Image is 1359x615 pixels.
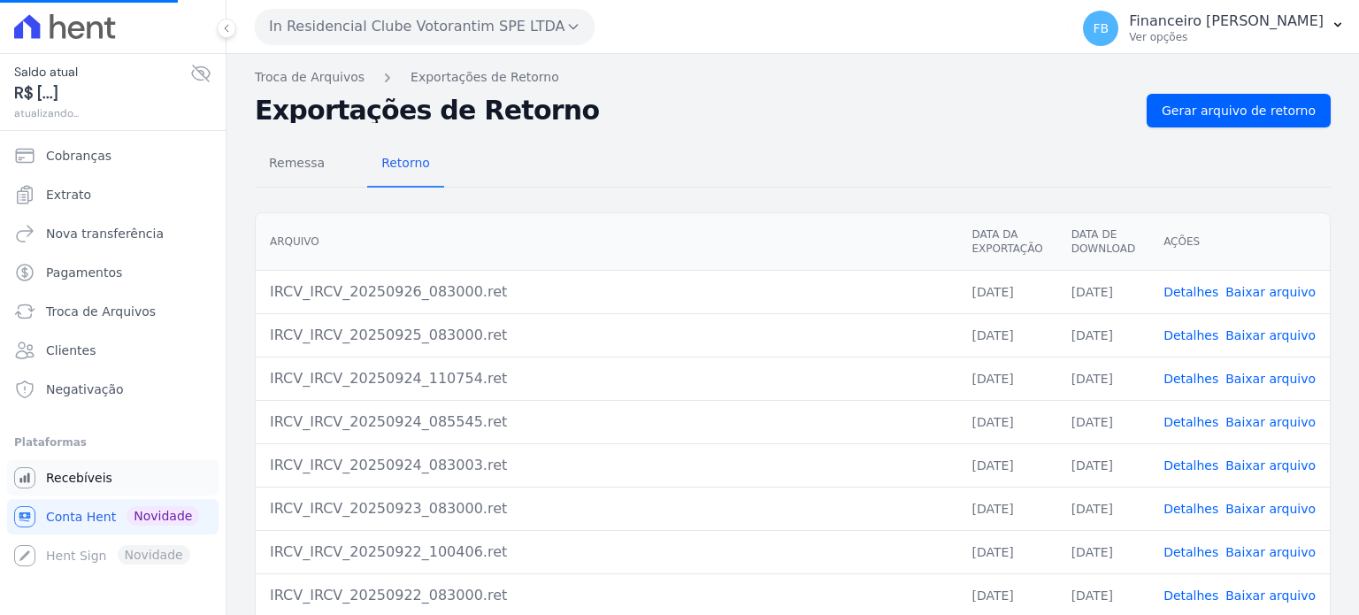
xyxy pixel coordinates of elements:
[14,81,190,105] span: R$ [...]
[1129,30,1324,44] p: Ver opções
[957,213,1056,271] th: Data da Exportação
[270,542,943,563] div: IRCV_IRCV_20250922_100406.ret
[270,498,943,519] div: IRCV_IRCV_20250923_083000.ret
[258,145,335,181] span: Remessa
[14,63,190,81] span: Saldo atual
[46,342,96,359] span: Clientes
[255,98,1132,123] h2: Exportações de Retorno
[46,186,91,204] span: Extrato
[46,508,116,526] span: Conta Hent
[7,294,219,329] a: Troca de Arquivos
[46,469,112,487] span: Recebíveis
[1225,285,1316,299] a: Baixar arquivo
[7,138,219,173] a: Cobranças
[256,213,957,271] th: Arquivo
[1225,588,1316,603] a: Baixar arquivo
[1163,372,1218,386] a: Detalhes
[270,585,943,606] div: IRCV_IRCV_20250922_083000.ret
[270,281,943,303] div: IRCV_IRCV_20250926_083000.ret
[957,487,1056,530] td: [DATE]
[7,372,219,407] a: Negativação
[270,368,943,389] div: IRCV_IRCV_20250924_110754.ret
[1057,400,1149,443] td: [DATE]
[46,264,122,281] span: Pagamentos
[14,105,190,121] span: atualizando...
[957,443,1056,487] td: [DATE]
[1057,530,1149,573] td: [DATE]
[1225,415,1316,429] a: Baixar arquivo
[270,325,943,346] div: IRCV_IRCV_20250925_083000.ret
[1163,328,1218,342] a: Detalhes
[1057,357,1149,400] td: [DATE]
[1162,102,1316,119] span: Gerar arquivo de retorno
[1163,588,1218,603] a: Detalhes
[957,357,1056,400] td: [DATE]
[367,142,444,188] a: Retorno
[14,432,211,453] div: Plataformas
[127,506,199,526] span: Novidade
[1129,12,1324,30] p: Financeiro [PERSON_NAME]
[255,9,595,44] button: In Residencial Clube Votorantim SPE LTDA
[1163,415,1218,429] a: Detalhes
[14,138,211,573] nav: Sidebar
[7,460,219,496] a: Recebíveis
[1093,22,1109,35] span: FB
[1225,328,1316,342] a: Baixar arquivo
[957,270,1056,313] td: [DATE]
[1163,458,1218,473] a: Detalhes
[1225,545,1316,559] a: Baixar arquivo
[1225,372,1316,386] a: Baixar arquivo
[1225,458,1316,473] a: Baixar arquivo
[270,411,943,433] div: IRCV_IRCV_20250924_085545.ret
[255,142,339,188] a: Remessa
[1163,285,1218,299] a: Detalhes
[371,145,441,181] span: Retorno
[957,400,1056,443] td: [DATE]
[1163,545,1218,559] a: Detalhes
[255,68,365,87] a: Troca de Arquivos
[411,68,559,87] a: Exportações de Retorno
[7,177,219,212] a: Extrato
[7,216,219,251] a: Nova transferência
[957,313,1056,357] td: [DATE]
[46,225,164,242] span: Nova transferência
[46,381,124,398] span: Negativação
[7,255,219,290] a: Pagamentos
[1057,213,1149,271] th: Data de Download
[1225,502,1316,516] a: Baixar arquivo
[255,68,1331,87] nav: Breadcrumb
[1163,502,1218,516] a: Detalhes
[1057,313,1149,357] td: [DATE]
[7,499,219,534] a: Conta Hent Novidade
[957,530,1056,573] td: [DATE]
[1149,213,1330,271] th: Ações
[1057,270,1149,313] td: [DATE]
[46,303,156,320] span: Troca de Arquivos
[1147,94,1331,127] a: Gerar arquivo de retorno
[46,147,111,165] span: Cobranças
[7,333,219,368] a: Clientes
[1057,443,1149,487] td: [DATE]
[1057,487,1149,530] td: [DATE]
[270,455,943,476] div: IRCV_IRCV_20250924_083003.ret
[1069,4,1359,53] button: FB Financeiro [PERSON_NAME] Ver opções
